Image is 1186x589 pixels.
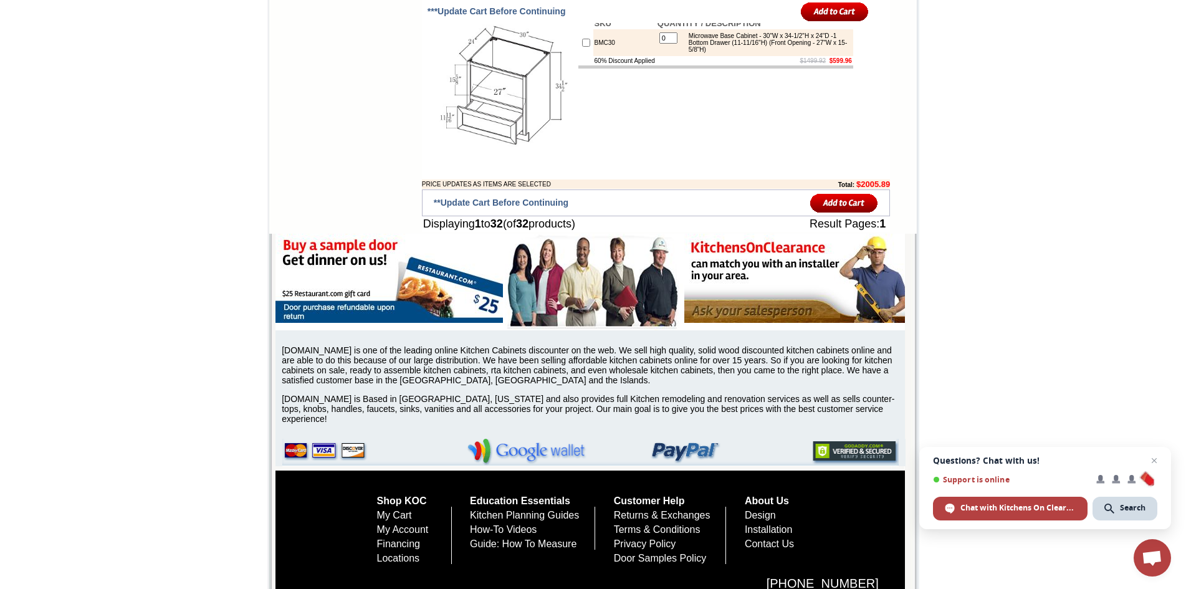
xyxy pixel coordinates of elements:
[801,1,869,22] input: Add to Cart
[614,510,710,520] a: Returns & Exchanges
[107,57,145,70] td: [PERSON_NAME] White Shaker
[377,524,429,535] a: My Account
[65,35,67,36] img: spacer.gif
[745,524,793,535] a: Installation
[516,218,528,230] b: 32
[146,57,178,69] td: Baycreek Gray
[728,216,890,232] td: Result Pages:
[933,475,1088,484] span: Support is online
[745,510,776,520] a: Design
[428,6,566,16] span: ***Update Cart Before Continuing
[658,19,761,28] b: QUANTITY / DESCRIPTION
[800,57,826,64] s: $1499.92
[67,57,105,70] td: [PERSON_NAME] Yellow Walnut
[105,35,107,36] img: spacer.gif
[682,32,850,53] div: Microwave Base Cabinet - 30"W x 34-1/2"H x 24"D -1 Bottom Drawer (11-11/16"H) (Front Opening - 27...
[377,496,427,506] a: Shop KOC
[2,3,12,13] img: pdf.png
[434,198,568,208] span: **Update Cart Before Continuing
[1147,453,1162,468] span: Close chat
[436,17,576,158] img: Microwave Base Cabinet
[745,496,789,506] a: About Us
[470,510,579,520] a: Kitchen Planning Guides
[856,180,890,189] b: $2005.89
[14,5,101,12] b: Price Sheet View in PDF Format
[933,497,1088,520] div: Chat with Kitchens On Clearance
[614,524,701,535] a: Terms & Conditions
[593,56,656,65] td: 60% Discount Applied
[1120,502,1145,514] span: Search
[595,19,611,28] b: SKU
[377,553,420,563] a: Locations
[422,216,729,232] td: Displaying to (of products)
[470,539,576,549] a: Guide: How To Measure
[145,35,146,36] img: spacer.gif
[212,35,214,36] img: spacer.gif
[810,193,878,213] input: Add to Cart
[593,29,656,56] td: BMC30
[879,218,886,230] b: 1
[377,510,412,520] a: My Cart
[614,496,727,507] h5: Customer Help
[470,496,570,506] a: Education Essentials
[178,35,180,36] img: spacer.gif
[1093,497,1157,520] div: Search
[14,2,101,12] a: Price Sheet View in PDF Format
[214,57,252,70] td: [PERSON_NAME] Blue Shaker
[32,35,34,36] img: spacer.gif
[933,456,1157,466] span: Questions? Chat with us!
[838,181,854,188] b: Total:
[830,57,852,64] b: $599.96
[34,57,65,69] td: Alabaster Shaker
[180,57,212,70] td: Beachwood Oak Shaker
[282,394,905,424] p: [DOMAIN_NAME] is Based in [GEOGRAPHIC_DATA], [US_STATE] and also provides full Kitchen remodeling...
[282,345,905,385] p: [DOMAIN_NAME] is one of the leading online Kitchen Cabinets discounter on the web. We sell high q...
[960,502,1076,514] span: Chat with Kitchens On Clearance
[470,524,537,535] a: How-To Videos
[490,218,503,230] b: 32
[422,180,756,189] td: PRICE UPDATES AS ITEMS ARE SELECTED
[1134,539,1171,577] div: Open chat
[745,539,794,549] a: Contact Us
[475,218,481,230] b: 1
[377,539,420,549] a: Financing
[614,539,676,549] a: Privacy Policy
[614,553,707,563] a: Door Samples Policy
